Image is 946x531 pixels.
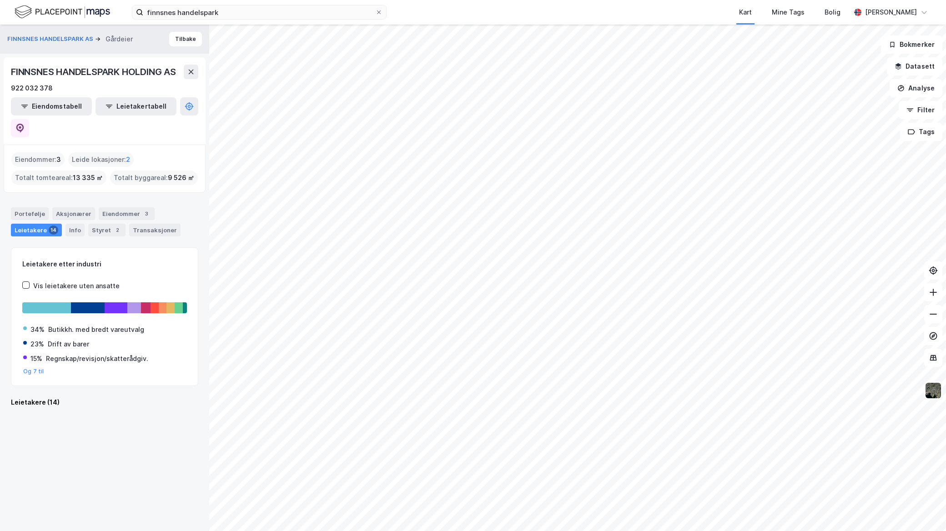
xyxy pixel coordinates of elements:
[49,225,58,235] div: 14
[30,324,45,335] div: 34%
[15,4,110,20] img: logo.f888ab2527a4732fd821a326f86c7f29.svg
[900,123,942,141] button: Tags
[48,324,144,335] div: Butikkh. med bredt vareutvalg
[901,487,946,531] div: Kontrollprogram for chat
[30,353,42,364] div: 15%
[865,7,917,18] div: [PERSON_NAME]
[96,97,176,115] button: Leietakertabell
[88,224,126,236] div: Styret
[168,172,194,183] span: 9 526 ㎡
[7,35,95,44] button: FINNSNES HANDELSPARK AS
[899,101,942,119] button: Filter
[11,224,62,236] div: Leietakere
[925,382,942,399] img: 9k=
[126,154,130,165] span: 2
[169,32,202,46] button: Tilbake
[143,5,375,19] input: Søk på adresse, matrikkel, gårdeiere, leietakere eller personer
[23,368,44,375] button: Og 7 til
[901,487,946,531] iframe: Chat Widget
[772,7,805,18] div: Mine Tags
[739,7,752,18] div: Kart
[46,353,148,364] div: Regnskap/revisjon/skatterådgiv.
[11,152,65,167] div: Eiendommer :
[68,152,134,167] div: Leide lokasjoner :
[113,225,122,235] div: 2
[825,7,840,18] div: Bolig
[11,397,198,408] div: Leietakere (14)
[99,207,155,220] div: Eiendommer
[65,224,85,236] div: Info
[11,65,178,79] div: FINNSNES HANDELSPARK HOLDING AS
[22,259,187,270] div: Leietakere etter industri
[142,209,151,218] div: 3
[11,97,92,115] button: Eiendomstabell
[887,57,942,75] button: Datasett
[48,339,89,350] div: Drift av barer
[106,34,133,45] div: Gårdeier
[56,154,61,165] span: 3
[33,281,120,291] div: Vis leietakere uten ansatte
[30,339,44,350] div: 23%
[881,35,942,54] button: Bokmerker
[52,207,95,220] div: Aksjonærer
[11,170,106,185] div: Totalt tomteareal :
[890,79,942,97] button: Analyse
[129,224,181,236] div: Transaksjoner
[11,207,49,220] div: Portefølje
[11,83,53,94] div: 922 032 378
[110,170,198,185] div: Totalt byggareal :
[73,172,103,183] span: 13 335 ㎡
